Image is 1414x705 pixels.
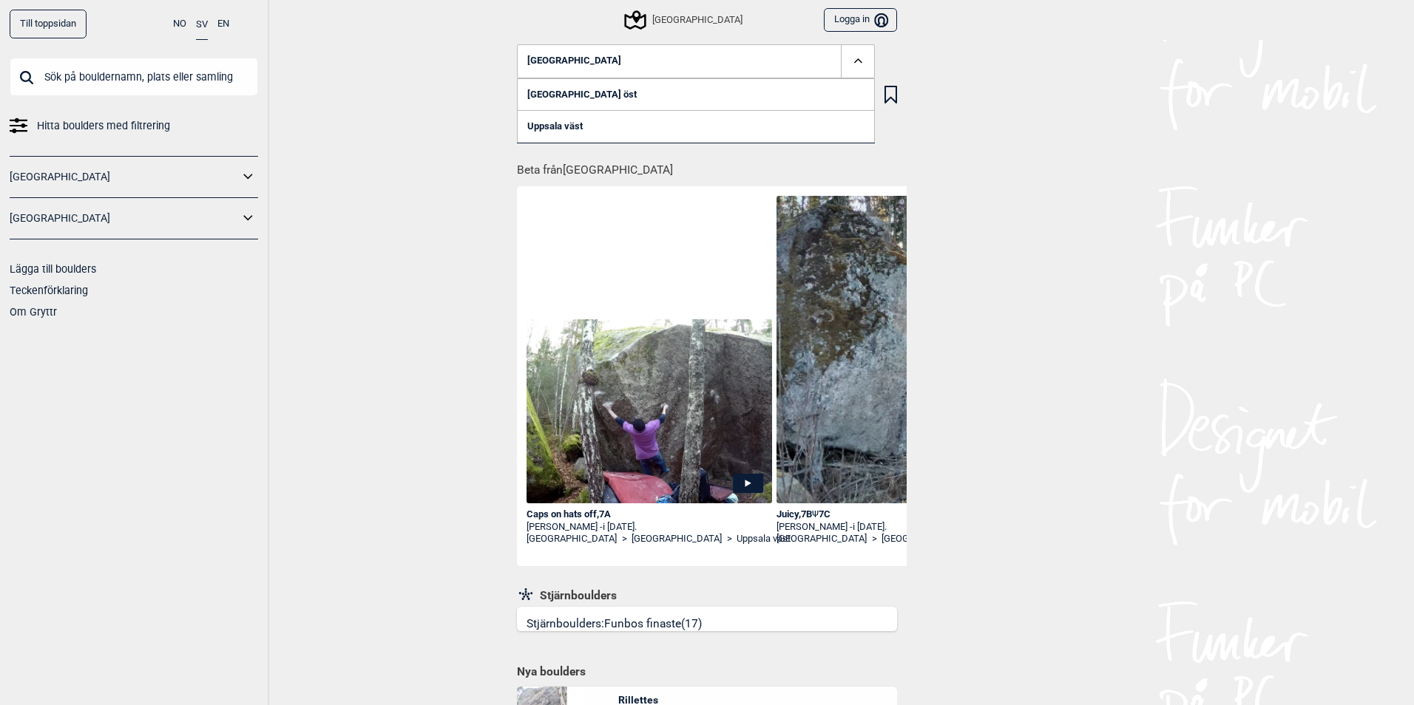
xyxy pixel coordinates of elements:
h1: Nya boulders [517,664,897,679]
div: Stjärnboulders: Funbos finaste (17) [527,616,702,631]
a: Teckenförklaring [10,285,88,296]
a: [GEOGRAPHIC_DATA] [777,533,867,545]
a: Uppsala väst [517,110,875,143]
a: Om Gryttr [10,306,57,318]
a: [GEOGRAPHIC_DATA] [882,533,972,545]
a: Till toppsidan [10,10,87,38]
input: Sök på bouldernamn, plats eller samling [10,58,258,96]
div: [PERSON_NAME] - [527,521,772,534]
button: NO [173,10,186,38]
div: Caps on hats off , 7A [527,508,772,521]
button: EN [217,10,229,38]
a: [GEOGRAPHIC_DATA] [632,533,722,545]
a: [GEOGRAPHIC_DATA] [527,533,617,545]
a: Lägga till boulders [10,263,96,275]
img: Rasmus pa Juicy [777,196,1022,503]
a: [GEOGRAPHIC_DATA] [10,208,239,229]
div: Juicy , 7B 7C [777,508,1022,521]
button: [GEOGRAPHIC_DATA] [517,44,875,78]
div: [GEOGRAPHIC_DATA] [626,11,742,29]
span: Hitta boulders med filtrering [37,115,170,137]
a: Uppsala väst [737,533,791,545]
span: Ψ [812,508,819,520]
a: Stjärnboulders:Funbos finaste(17) [517,607,897,631]
a: [GEOGRAPHIC_DATA] öst [517,78,875,111]
button: Logga in [824,8,897,33]
span: Stjärnboulders [535,588,617,603]
span: > [622,533,627,545]
button: SV [196,10,208,40]
span: [GEOGRAPHIC_DATA] [527,55,621,67]
span: > [872,533,877,545]
div: [PERSON_NAME] - [777,521,1022,534]
span: i [DATE]. [853,521,887,532]
a: [GEOGRAPHIC_DATA] [10,166,239,188]
span: i [DATE]. [603,521,637,532]
a: Hitta boulders med filtrering [10,115,258,137]
img: Henrik pa Caps On Hats Off [527,319,772,503]
span: > [727,533,732,545]
h1: Beta från [GEOGRAPHIC_DATA] [517,153,907,179]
